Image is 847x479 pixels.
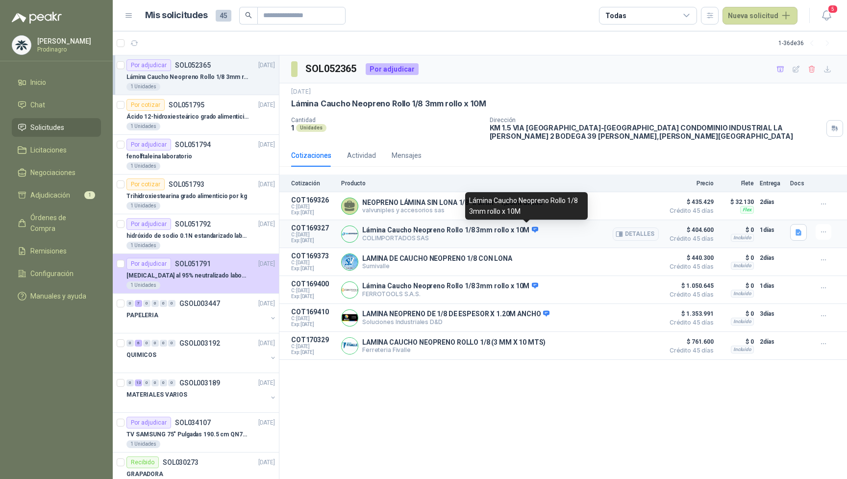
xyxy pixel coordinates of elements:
div: 0 [126,340,134,347]
div: Por adjudicar [126,417,171,429]
p: [DATE] [258,458,275,467]
span: Crédito 45 días [665,292,714,298]
p: SOL052365 [175,62,211,69]
div: 6 [135,340,142,347]
a: 0 7 0 0 0 0 GSOL003447[DATE] PAPELERIA [126,298,277,329]
a: Manuales y ayuda [12,287,101,305]
p: PAPELERIA [126,311,158,320]
div: 1 - 36 de 36 [778,35,835,51]
img: Company Logo [342,282,358,298]
span: Crédito 45 días [665,320,714,326]
div: 0 [126,300,134,307]
p: valvuniples y accesorios sas [362,206,543,214]
p: Ácido 12-hidroxiesteárico grado alimenticio por kg [126,112,249,122]
p: COT169326 [291,196,335,204]
p: SOL051794 [175,141,211,148]
p: $ 0 [720,280,754,292]
p: Cantidad [291,117,482,124]
div: Por cotizar [126,99,165,111]
a: Remisiones [12,242,101,260]
span: Crédito 45 días [665,264,714,270]
div: 1 Unidades [126,242,160,250]
a: Chat [12,96,101,114]
p: QUIMICOS [126,351,156,360]
span: Chat [30,100,45,110]
span: Licitaciones [30,145,67,155]
p: [DATE] [258,339,275,348]
span: Exp: [DATE] [291,238,335,244]
a: Licitaciones [12,141,101,159]
p: Entrega [760,180,784,187]
div: 0 [143,340,150,347]
p: SOL051792 [175,221,211,227]
span: Remisiones [30,246,67,256]
div: 0 [168,340,175,347]
p: 2 días [760,336,784,348]
div: Actividad [347,150,376,161]
a: 0 6 0 0 0 0 GSOL003192[DATE] QUIMICOS [126,337,277,369]
span: C: [DATE] [291,288,335,294]
p: $ 32.130 [720,196,754,208]
div: 0 [126,379,134,386]
p: COT169400 [291,280,335,288]
div: 1 Unidades [126,281,160,289]
div: 1 Unidades [126,202,160,210]
p: Docs [790,180,810,187]
p: FERROTOOLS S.A.S. [362,290,538,298]
p: Lámina Caucho Neopreno Rollo 1/8 3mm rollo x 10M [362,282,538,291]
span: Exp: [DATE] [291,294,335,300]
p: LAMINA DE CAUCHO NEOPRENO 1/8 CON LONA [362,254,512,262]
p: [DATE] [258,61,275,70]
a: Órdenes de Compra [12,208,101,238]
span: Exp: [DATE] [291,322,335,328]
p: GRAPADORA [126,470,163,479]
p: SOL051795 [169,101,204,108]
div: Por adjudicar [126,139,171,151]
p: COLIMPORTADOS SAS [362,234,538,242]
p: LAMINA NEOPRENO DE 1/8 DE ESPESOR X 1.20M ANCHO [362,310,549,319]
a: Por adjudicarSOL052365[DATE] Lámina Caucho Neopreno Rollo 1/8 3mm rollo x 10M1 Unidades [113,55,279,95]
span: C: [DATE] [291,344,335,350]
p: COT170329 [291,336,335,344]
div: 0 [151,340,159,347]
a: Por adjudicarSOL034107[DATE] TV SAMSUNG 75" Pulgadas 190.5 cm QN75QN85DB 4K-UHD NEO QLED MINI LED... [113,413,279,453]
div: Lámina Caucho Neopreno Rollo 1/8 3mm rollo x 10M [465,192,588,220]
span: search [245,12,252,19]
span: C: [DATE] [291,204,335,210]
div: 7 [135,300,142,307]
p: MATERIALES VARIOS [126,390,187,400]
img: Company Logo [12,36,31,54]
span: C: [DATE] [291,316,335,322]
p: Flete [720,180,754,187]
p: [DATE] [258,418,275,428]
button: 5 [818,7,835,25]
img: Logo peakr [12,12,62,24]
span: 5 [827,4,838,14]
span: Negociaciones [30,167,75,178]
p: $ 0 [720,252,754,264]
p: $ 0 [720,308,754,320]
p: Dirección [490,117,823,124]
div: 0 [160,340,167,347]
p: NEOPRENO LÁMINA SIN LONA 1/8" x 3mm * 1,20mt ancho [362,199,543,206]
p: Soluciones Industriales D&D [362,318,549,326]
p: Sumivalle [362,262,512,270]
p: [DATE] [258,220,275,229]
span: C: [DATE] [291,232,335,238]
p: GSOL003189 [179,379,220,386]
span: Exp: [DATE] [291,266,335,272]
div: 13 [135,379,142,386]
span: Exp: [DATE] [291,210,335,216]
p: $ 0 [720,336,754,348]
div: 0 [168,300,175,307]
div: Flex [740,206,754,214]
div: Incluido [731,290,754,298]
p: Precio [665,180,714,187]
span: $ 761.600 [665,336,714,348]
p: [DATE] [258,180,275,189]
p: SOL030273 [163,459,199,466]
img: Company Logo [342,254,358,270]
p: [DATE] [258,259,275,269]
p: [DATE] [291,87,311,97]
p: COT169410 [291,308,335,316]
